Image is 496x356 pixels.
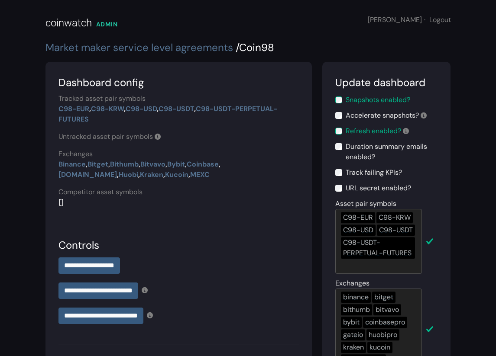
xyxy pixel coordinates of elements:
a: C98-USD [126,104,157,113]
label: Asset pair symbols [335,199,396,209]
span: · [424,15,425,24]
label: Competitor asset symbols [58,187,143,197]
div: C98-EUR [341,212,375,223]
label: Snapshots enabled? [346,95,410,105]
div: huobipro [366,329,399,340]
label: Duration summary emails enabled? [346,141,438,162]
div: kucoin [367,342,392,353]
div: gateio [341,329,365,340]
a: C98-USDT [159,104,194,113]
label: Exchanges [58,149,93,159]
strong: , , , , [58,104,277,124]
div: Update dashboard [335,75,438,90]
div: ADMIN [96,20,118,29]
label: Accelerate snapshots? [346,110,427,121]
div: Dashboard config [58,75,299,90]
label: Untracked asset pair symbols [58,131,161,142]
div: bitvavo [373,304,401,315]
a: Binance [58,160,86,169]
div: C98-USD [341,225,376,236]
a: MEXC [190,170,210,179]
div: coinbasepro [363,317,407,328]
a: Logout [429,15,451,24]
div: binance [341,292,371,303]
a: Huobi [119,170,138,179]
div: coinwatch [45,15,92,31]
a: Market maker service level agreements [45,41,233,54]
label: URL secret enabled? [346,183,411,193]
label: Exchanges [335,278,370,289]
a: Bybit [167,160,185,169]
div: kraken [341,342,366,353]
div: [PERSON_NAME] [368,15,451,25]
span: / [236,41,239,54]
div: bybit [341,317,362,328]
label: Tracked asset pair symbols [58,93,146,104]
div: C98-KRW [376,212,413,223]
a: [DOMAIN_NAME] [58,170,117,179]
div: Coin98 [45,40,451,55]
div: C98-USDT-PERPETUAL-FUTURES [341,237,415,259]
div: C98-USDT [377,225,415,236]
label: Refresh enabled? [346,126,409,136]
a: Bitvavo [140,160,165,169]
label: Track failing KPIs? [346,167,402,178]
div: Controls [58,237,299,253]
strong: [] [58,198,64,207]
a: Bitget [88,160,108,169]
a: Bithumb [110,160,139,169]
a: Coinbase [187,160,219,169]
a: C98-KRW [91,104,124,113]
a: Kucoin [165,170,188,179]
a: C98-EUR [58,104,89,113]
div: bithumb [341,304,372,315]
strong: , , , , , , , , , , [58,160,220,179]
div: bitget [372,292,396,303]
a: Kraken [140,170,163,179]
